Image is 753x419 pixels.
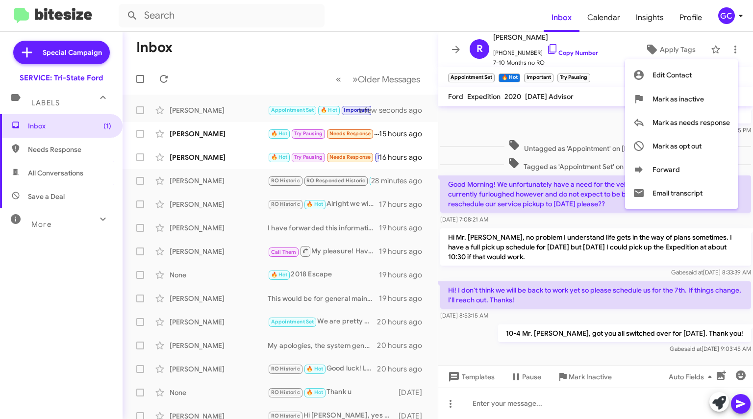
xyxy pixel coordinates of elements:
[653,87,704,111] span: Mark as inactive
[653,63,692,87] span: Edit Contact
[653,111,730,134] span: Mark as needs response
[625,181,738,205] button: Email transcript
[653,134,702,158] span: Mark as opt out
[625,158,738,181] button: Forward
